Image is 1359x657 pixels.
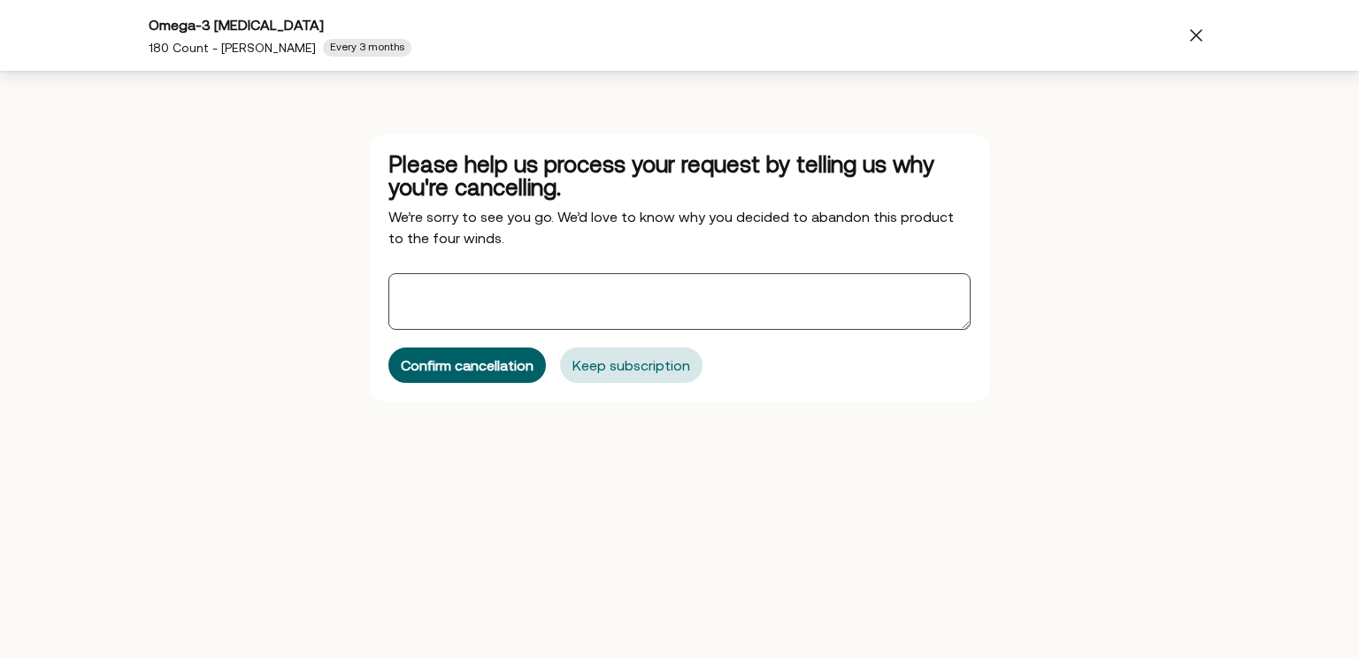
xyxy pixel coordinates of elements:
[401,358,534,372] div: Confirm cancellation
[572,358,690,372] div: Keep subscription
[388,209,954,246] span: We’re sorry to see you go. We’d love to know why you decided to abandon this product to the four ...
[388,153,971,199] div: Please help us process your request by telling us why you're cancelling.
[388,348,546,383] button: Confirm cancellation
[560,348,703,383] button: Keep subscription
[330,41,404,55] span: Every 3 months
[149,41,316,55] span: 180 Count - [PERSON_NAME]
[149,17,324,33] span: Omega-3 [MEDICAL_DATA]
